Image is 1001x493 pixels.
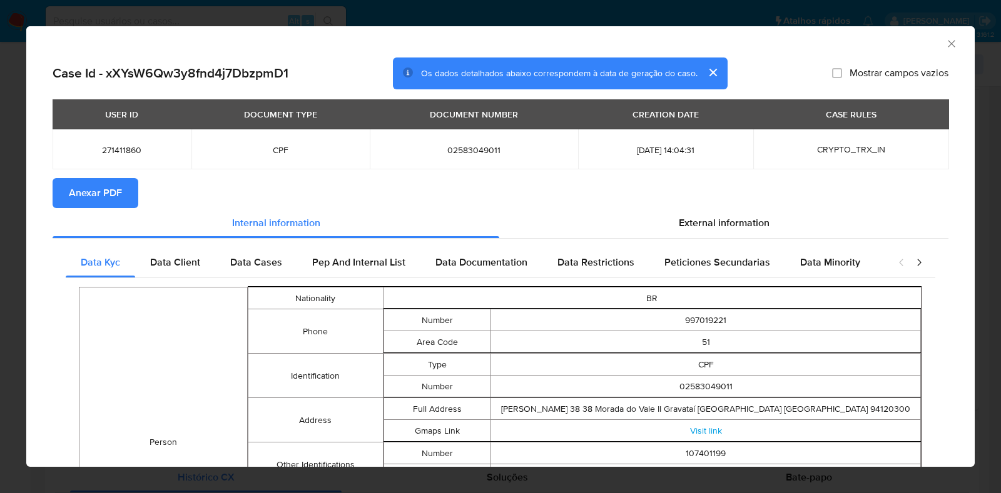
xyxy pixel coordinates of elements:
div: DOCUMENT TYPE [236,104,325,125]
td: BR [383,287,922,309]
td: Phone [248,309,383,354]
td: [PERSON_NAME] 38 38 Morada do Vale II Gravataí [GEOGRAPHIC_DATA] [GEOGRAPHIC_DATA] 94120300 [491,398,921,420]
span: Data Kyc [81,255,120,269]
td: CPF [491,354,921,376]
span: CPF [206,144,355,156]
td: Number [384,442,491,464]
span: Data Cases [230,255,282,269]
span: Internal information [232,216,320,230]
span: 271411860 [68,144,176,156]
span: Data Minority [800,255,860,269]
td: Identification [248,354,383,398]
a: Visit link [690,424,722,437]
td: Area Code [384,331,491,353]
span: Data Documentation [435,255,527,269]
button: cerrar [698,57,728,87]
td: Nationality [248,287,383,309]
span: Data Client [150,255,200,269]
td: rg [491,464,921,486]
input: Mostrar campos vazios [832,68,842,78]
div: Detailed info [53,208,948,238]
span: Data Restrictions [557,255,634,269]
button: Fechar a janela [945,37,957,49]
td: Type [384,464,491,486]
div: Detailed internal info [66,247,885,277]
button: Anexar PDF [53,178,138,208]
span: Mostrar campos vazios [850,67,948,79]
td: Number [384,309,491,331]
span: 02583049011 [385,144,563,156]
td: 02583049011 [491,376,921,397]
h2: Case Id - xXYsW6Qw3y8fnd4j7DbzpmD1 [53,65,288,81]
span: [DATE] 14:04:31 [593,144,738,156]
div: DOCUMENT NUMBER [422,104,526,125]
td: Address [248,398,383,442]
span: CRYPTO_TRX_IN [817,143,885,156]
td: 107401199 [491,442,921,464]
div: CASE RULES [818,104,884,125]
span: Peticiones Secundarias [664,255,770,269]
span: Os dados detalhados abaixo correspondem à data de geração do caso. [421,67,698,79]
div: CREATION DATE [625,104,706,125]
td: Other Identifications [248,442,383,487]
span: Anexar PDF [69,179,122,207]
td: Type [384,354,491,376]
span: Pep And Internal List [312,255,405,269]
td: 997019221 [491,309,921,331]
td: Number [384,376,491,397]
td: Gmaps Link [384,420,491,442]
div: closure-recommendation-modal [26,26,975,467]
div: USER ID [98,104,146,125]
td: Full Address [384,398,491,420]
td: 51 [491,331,921,353]
span: External information [679,216,770,230]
